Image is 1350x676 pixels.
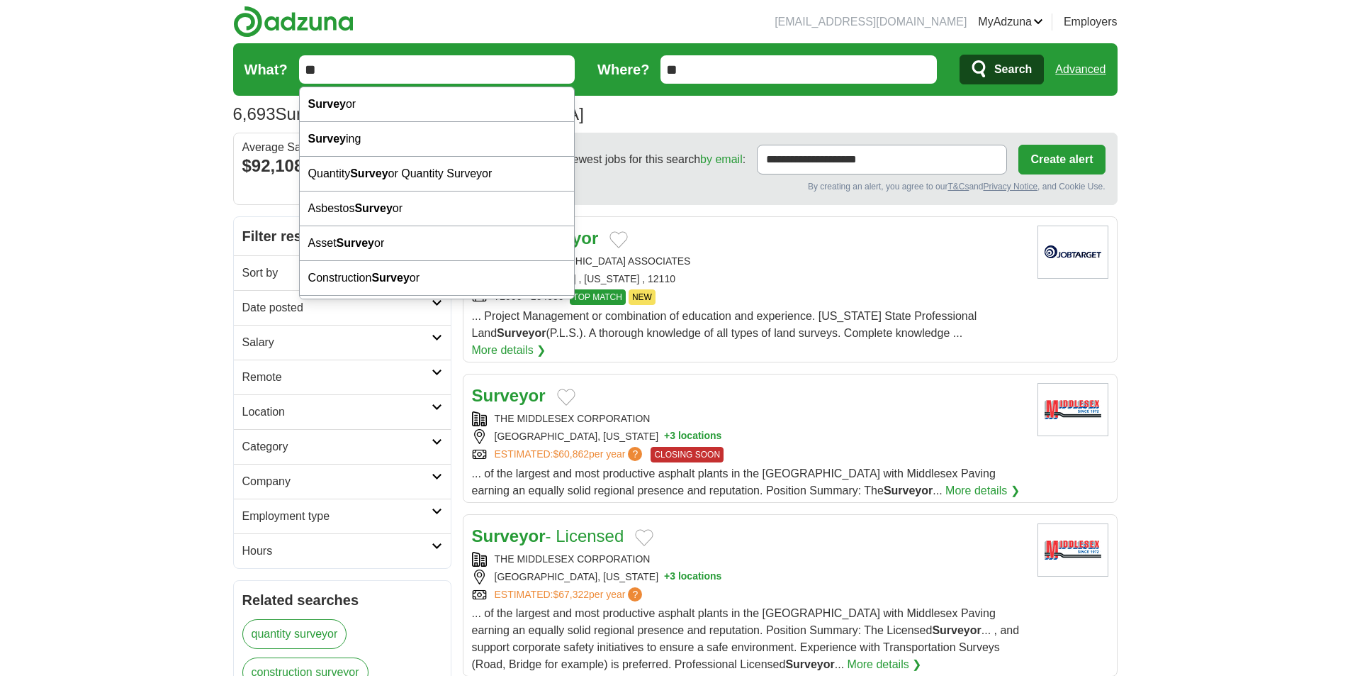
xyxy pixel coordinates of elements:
div: [GEOGRAPHIC_DATA], [US_STATE] [472,429,1026,444]
a: Location [234,394,451,429]
strong: Survey [337,237,374,249]
span: 6,693 [233,101,276,127]
a: ESTIMATED:$60,862per year? [495,447,646,462]
button: Create alert [1018,145,1105,174]
a: Salary [234,325,451,360]
div: $92,108 [242,153,442,179]
div: Asbestos or [300,192,575,226]
h1: Surveyor Jobs in [GEOGRAPHIC_DATA] [233,104,584,123]
img: The Middlesex Corporation logo [1037,523,1108,577]
div: Quantity or Quantity Surveyor [300,157,575,192]
div: Construction or [300,261,575,296]
strong: Surveyor [785,658,834,670]
a: T&Cs [947,182,969,192]
span: Receive the newest jobs for this search : [503,151,746,168]
span: $67,322 [553,589,589,600]
div: 72000 - 104000 [472,289,1026,305]
h2: Date posted [242,299,432,316]
a: Category [234,429,451,464]
button: Search [960,55,1044,84]
a: Employment type [234,499,451,533]
div: or [300,87,575,122]
h2: Filter results [234,217,451,255]
div: [PERSON_NAME] , [US_STATE] , 12110 [472,272,1026,287]
span: TOP MATCH [570,289,626,305]
span: Search [994,55,1032,84]
a: MyAdzuna [978,13,1043,31]
div: ing [300,122,575,157]
li: [EMAIL_ADDRESS][DOMAIN_NAME] [775,13,967,31]
a: Advanced [1055,55,1106,84]
a: by email [700,153,743,165]
a: THE MIDDLESEX CORPORATION [495,553,651,565]
a: Date posted [234,290,451,325]
strong: Survey [350,167,388,179]
div: Asset or [300,226,575,261]
h2: Employment type [242,508,432,525]
button: Add to favorite jobs [635,529,653,546]
h2: Related searches [242,589,442,611]
a: Surveyor [472,386,546,405]
span: NEW [629,289,656,305]
label: Where? [597,59,649,80]
a: Hours [234,533,451,568]
button: Add to favorite jobs [609,231,628,248]
span: $60,862 [553,448,589,460]
span: ... Project Management or combination of education and experience. [US_STATE] State Professional ... [472,310,977,339]
h2: Sort by [242,265,432,282]
h2: Category [242,438,432,455]
div: Land ing [300,296,575,331]
span: ? [628,447,642,461]
strong: Survey [354,202,392,214]
span: ? [628,587,642,602]
a: THE MIDDLESEX CORPORATION [495,413,651,424]
a: Sort by [234,255,451,290]
strong: Survey [308,98,346,110]
h2: Salary [242,334,432,351]
h2: Company [242,473,432,490]
span: CLOSING SOON [651,447,724,462]
div: [GEOGRAPHIC_DATA], [US_STATE] [472,570,1026,584]
button: +3 locations [664,429,721,444]
a: More details ❯ [472,342,546,359]
a: Company [234,464,451,499]
a: Surveyor- Licensed [472,526,624,545]
a: quantity surveyor [242,619,347,649]
span: ... of the largest and most productive asphalt plants in the [GEOGRAPHIC_DATA] with Middlesex Pav... [472,467,996,497]
strong: Survey [371,272,409,284]
img: Adzuna logo [233,6,354,38]
a: ESTIMATED:$67,322per year? [495,587,646,602]
span: + [664,570,670,584]
span: ... of the largest and most productive asphalt plants in the [GEOGRAPHIC_DATA] with Middlesex Pav... [472,607,1020,670]
h2: Location [242,404,432,421]
button: +3 locations [664,570,721,584]
a: Privacy Notice [983,182,1037,192]
div: By creating an alert, you agree to our and , and Cookie Use. [475,180,1106,193]
h2: Hours [242,543,432,560]
a: Employers [1064,13,1118,31]
strong: Survey [308,133,346,145]
a: More details ❯ [848,656,922,673]
img: Company logo [1037,226,1108,279]
strong: Surveyor [884,484,933,497]
div: C.T. [DEMOGRAPHIC_DATA] ASSOCIATES [472,254,1026,269]
strong: Surveyor [497,327,546,339]
a: Remote [234,360,451,394]
label: What? [244,59,288,80]
div: Average Salary [242,142,442,153]
strong: Surveyor [932,624,981,636]
h2: Remote [242,369,432,386]
button: Add to favorite jobs [557,389,575,406]
img: The Middlesex Corporation logo [1037,383,1108,436]
span: + [664,429,670,444]
a: More details ❯ [945,482,1020,499]
strong: Surveyor [472,526,546,545]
